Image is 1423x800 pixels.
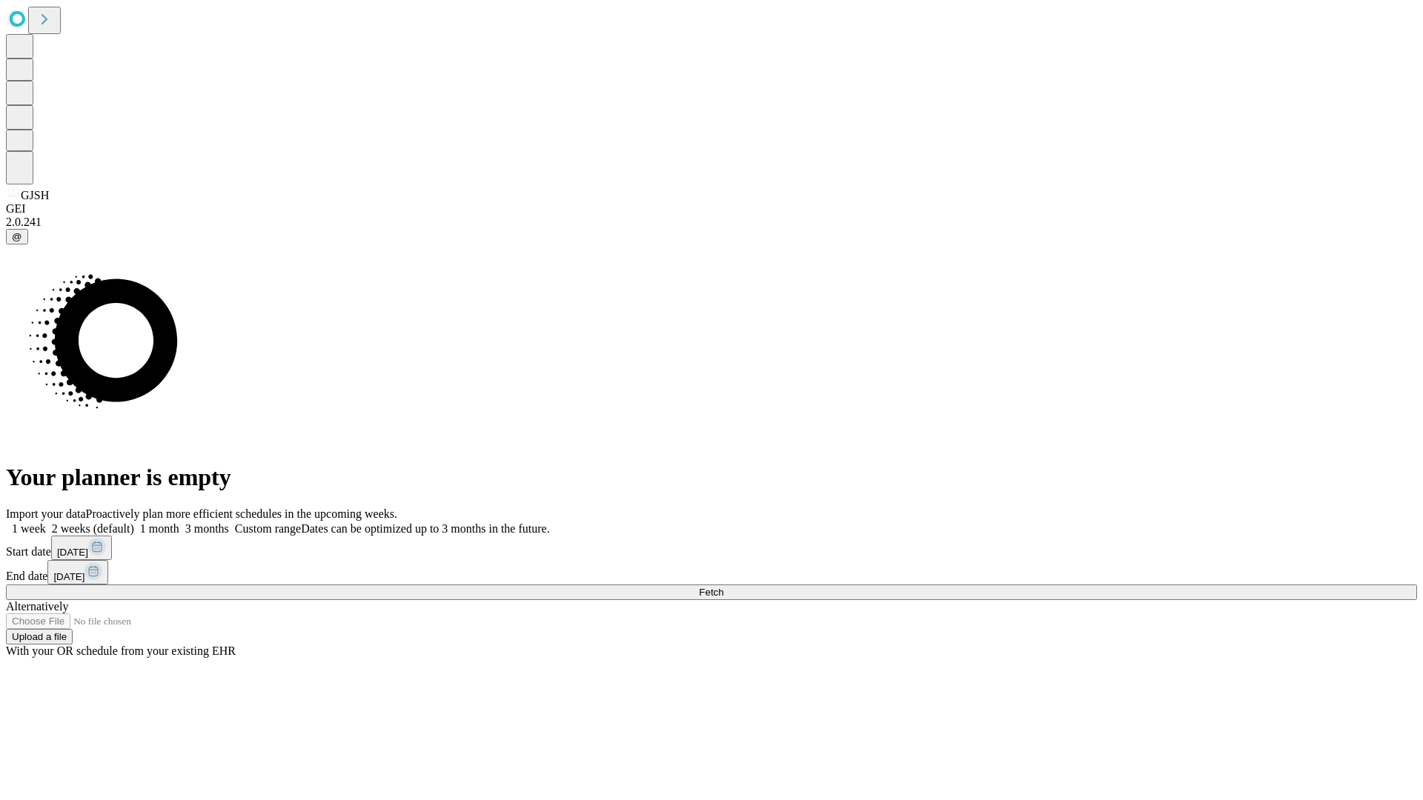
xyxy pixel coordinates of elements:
span: Dates can be optimized up to 3 months in the future. [301,522,549,535]
span: Fetch [699,587,723,598]
span: 1 week [12,522,46,535]
span: Import your data [6,507,86,520]
button: [DATE] [47,560,108,584]
span: With your OR schedule from your existing EHR [6,644,236,657]
button: @ [6,229,28,244]
span: 3 months [185,522,229,535]
h1: Your planner is empty [6,464,1417,491]
button: Upload a file [6,629,73,644]
div: 2.0.241 [6,216,1417,229]
span: @ [12,231,22,242]
span: Proactively plan more efficient schedules in the upcoming weeks. [86,507,397,520]
button: Fetch [6,584,1417,600]
div: GEI [6,202,1417,216]
div: Start date [6,536,1417,560]
span: [DATE] [53,571,84,582]
span: Custom range [235,522,301,535]
div: End date [6,560,1417,584]
span: Alternatively [6,600,68,613]
span: [DATE] [57,547,88,558]
span: GJSH [21,189,49,201]
button: [DATE] [51,536,112,560]
span: 2 weeks (default) [52,522,134,535]
span: 1 month [140,522,179,535]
